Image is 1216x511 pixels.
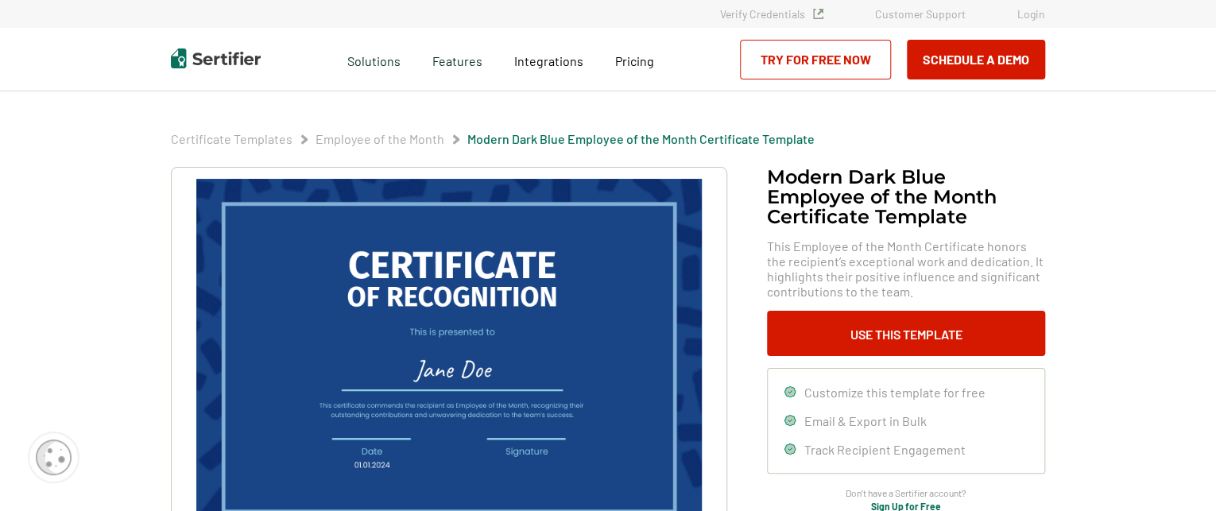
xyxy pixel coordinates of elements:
[767,311,1045,356] button: Use This Template
[171,131,815,147] div: Breadcrumb
[347,49,401,69] span: Solutions
[875,7,966,21] a: Customer Support
[813,9,823,19] img: Verified
[615,49,654,69] a: Pricing
[171,131,292,147] span: Certificate Templates
[36,439,72,475] img: Cookie Popup Icon
[907,40,1045,79] button: Schedule a Demo
[467,131,815,146] a: Modern Dark Blue Employee of the Month Certificate Template
[1017,7,1045,21] a: Login
[514,53,583,68] span: Integrations
[804,442,966,457] span: Track Recipient Engagement
[740,40,891,79] a: Try for Free Now
[467,131,815,147] span: Modern Dark Blue Employee of the Month Certificate Template
[804,385,986,400] span: Customize this template for free
[767,167,1045,226] h1: Modern Dark Blue Employee of the Month Certificate Template
[720,7,823,21] a: Verify Credentials
[615,53,654,68] span: Pricing
[316,131,444,147] span: Employee of the Month
[514,49,583,69] a: Integrations
[767,238,1045,299] span: This Employee of the Month Certificate honors the recipient’s exceptional work and dedication. It...
[1137,435,1216,511] iframe: Chat Widget
[171,48,261,68] img: Sertifier | Digital Credentialing Platform
[846,486,966,501] span: Don’t have a Sertifier account?
[316,131,444,146] a: Employee of the Month
[804,413,927,428] span: Email & Export in Bulk
[171,131,292,146] a: Certificate Templates
[432,49,482,69] span: Features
